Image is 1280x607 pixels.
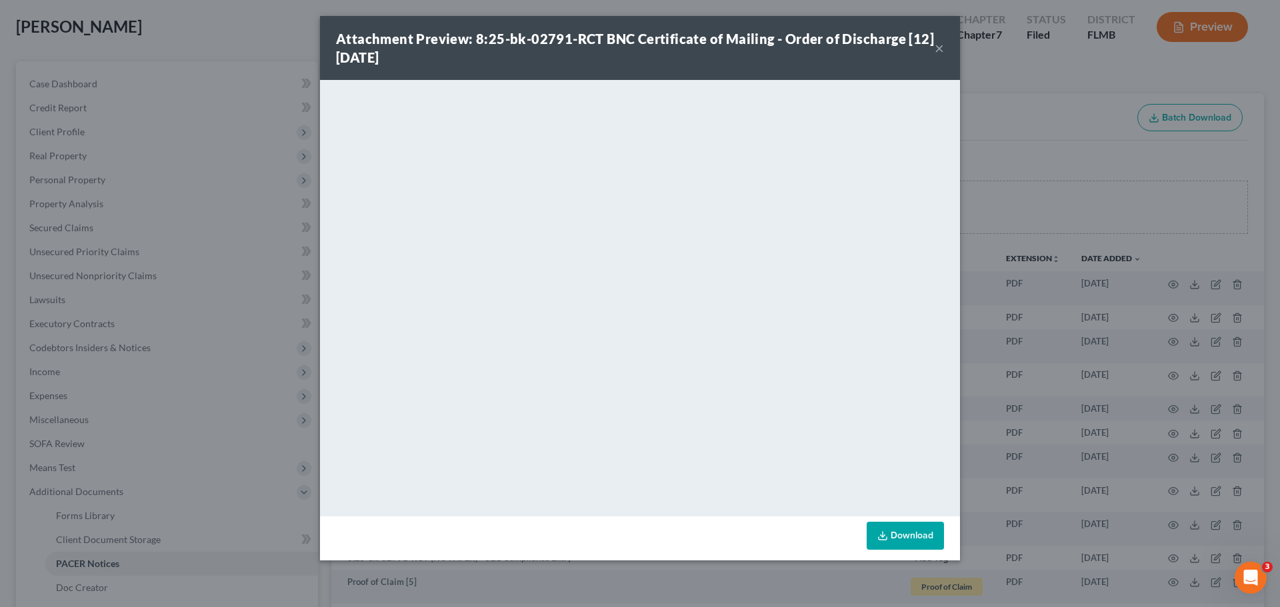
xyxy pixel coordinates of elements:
[320,80,960,513] iframe: <object ng-attr-data='[URL][DOMAIN_NAME]' type='application/pdf' width='100%' height='650px'></ob...
[867,522,944,550] a: Download
[935,40,944,56] button: ×
[336,31,934,65] strong: Attachment Preview: 8:25-bk-02791-RCT BNC Certificate of Mailing - Order of Discharge [12] [DATE]
[1235,562,1267,594] iframe: Intercom live chat
[1262,562,1273,572] span: 3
